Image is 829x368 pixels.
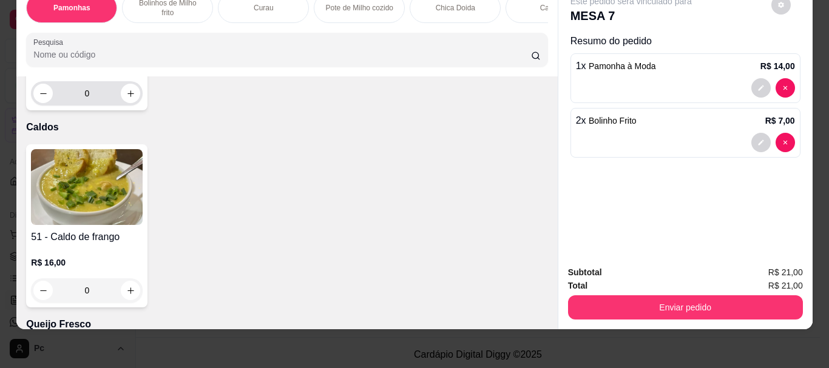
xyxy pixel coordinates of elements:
[254,3,274,13] p: Curau
[540,3,563,13] p: Caldos
[768,279,803,292] span: R$ 21,00
[568,267,602,277] strong: Subtotal
[768,266,803,279] span: R$ 21,00
[31,230,143,244] h4: 51 - Caldo de frango
[589,116,637,125] span: Bolinho Frito
[33,281,53,300] button: decrease-product-quantity
[568,295,803,319] button: Enviar pedido
[589,61,656,71] span: Pamonha à Moda
[760,60,795,72] p: R$ 14,00
[33,37,67,47] label: Pesquisa
[31,149,143,225] img: product-image
[326,3,393,13] p: Pote de Milho cozido
[121,281,140,300] button: increase-product-quantity
[121,84,140,103] button: increase-product-quantity
[776,78,795,98] button: decrease-product-quantity
[576,59,656,73] p: 1 x
[33,49,531,61] input: Pesquisa
[576,113,637,128] p: 2 x
[570,7,692,24] p: MESA 7
[570,34,800,49] p: Resumo do pedido
[26,120,547,135] p: Caldos
[53,3,90,13] p: Pamonhas
[776,133,795,152] button: decrease-product-quantity
[568,281,587,290] strong: Total
[751,133,771,152] button: decrease-product-quantity
[751,78,771,98] button: decrease-product-quantity
[765,115,795,127] p: R$ 7,00
[31,256,143,269] p: R$ 16,00
[436,3,475,13] p: Chica Doida
[26,317,547,332] p: Queijo Fresco
[33,84,53,103] button: decrease-product-quantity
